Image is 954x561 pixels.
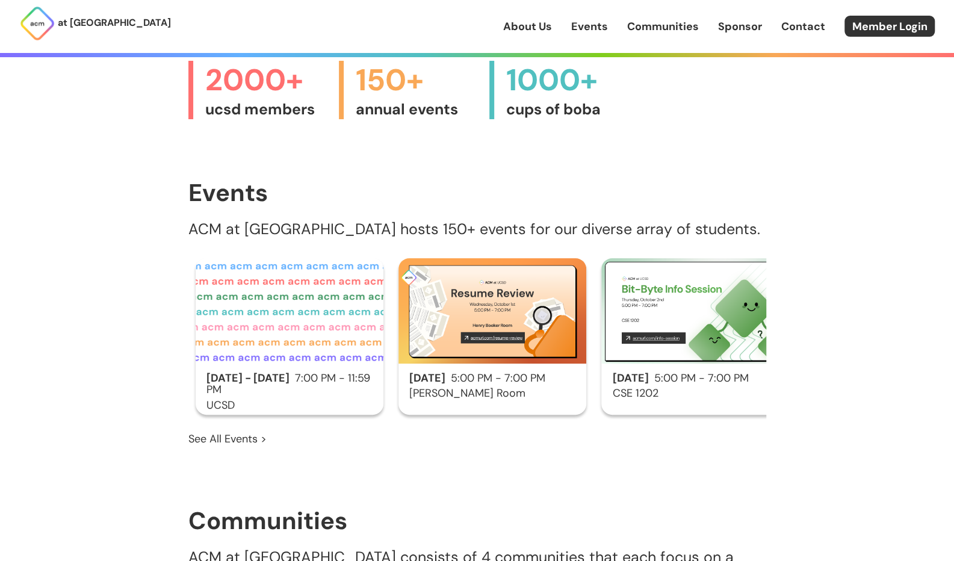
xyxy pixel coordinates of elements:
h2: 5:00 PM - 7:00 PM [398,373,586,385]
h3: UCSD [196,400,383,412]
h3: [PERSON_NAME] Room [398,388,586,400]
a: at [GEOGRAPHIC_DATA] [19,5,171,42]
h1: Events [188,179,766,206]
a: Contact [781,19,825,34]
h1: Communities [188,507,766,534]
h3: CSE 1202 [601,388,789,400]
a: Communities [627,19,699,34]
span: annual events [356,100,477,119]
span: [DATE] - [DATE] [206,371,290,385]
p: ACM at [GEOGRAPHIC_DATA] hosts 150+ events for our diverse array of students. [188,222,766,237]
a: Sponsor [718,19,762,34]
span: [DATE] [409,371,445,385]
span: ucsd members [205,100,327,119]
img: Resume Review [398,258,586,364]
a: Events [571,19,608,34]
a: About Us [503,19,552,34]
span: 150+ [356,61,477,100]
h2: 5:00 PM - 7:00 PM [601,373,789,385]
img: Bit-Byte Info Session [601,258,789,364]
a: Member Login [844,16,935,37]
span: 1000+ [506,61,628,100]
h2: 7:00 PM - 11:59 PM [196,373,383,397]
span: 2000+ [205,61,327,100]
img: ACM Fall 2025 Census [196,258,383,364]
a: See All Events > [188,431,267,447]
p: at [GEOGRAPHIC_DATA] [58,15,171,31]
span: [DATE] [612,371,648,385]
span: cups of boba [506,100,628,119]
img: ACM Logo [19,5,55,42]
